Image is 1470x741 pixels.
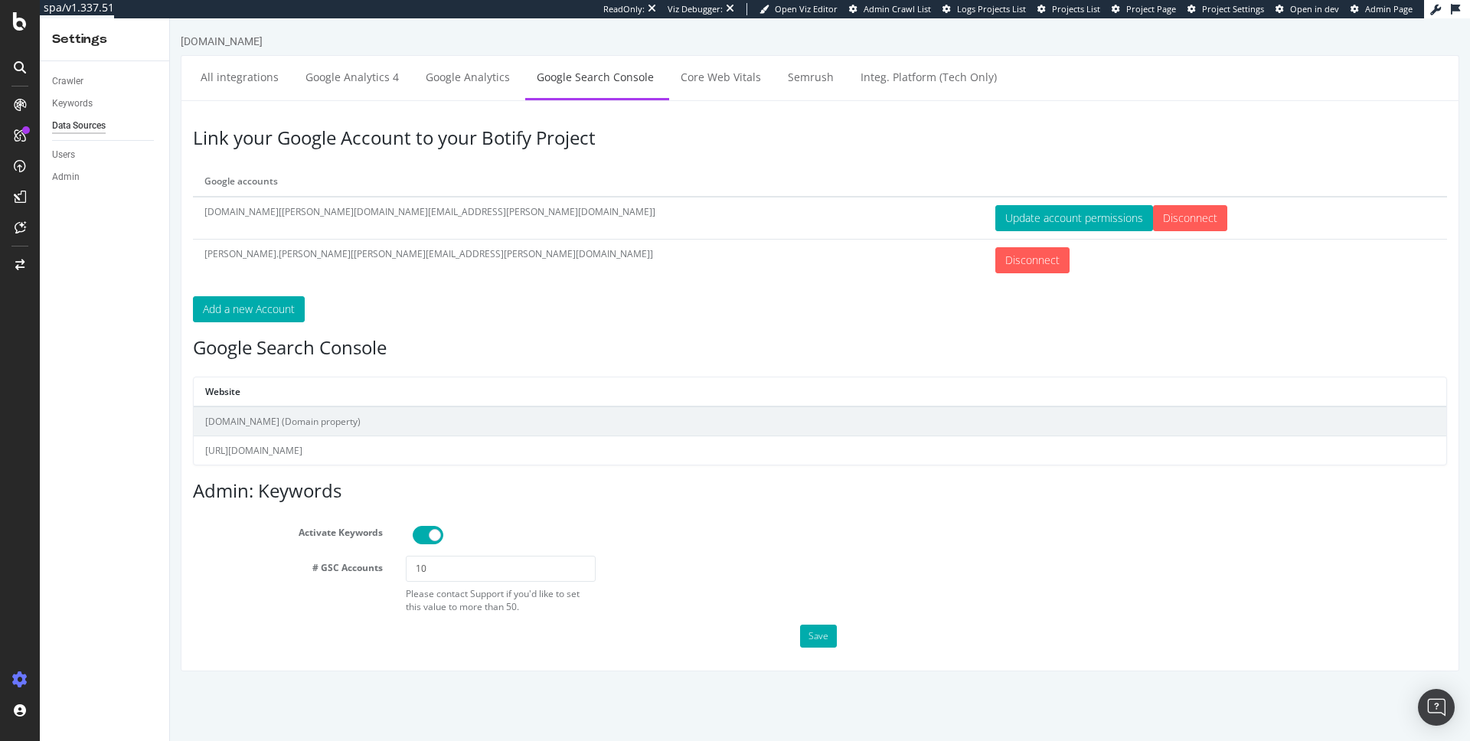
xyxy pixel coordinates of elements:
[1126,3,1176,15] span: Project Page
[1290,3,1339,15] span: Open in dev
[52,169,158,185] a: Admin
[668,3,723,15] div: Viz Debugger:
[775,3,838,15] span: Open Viz Editor
[23,149,814,178] th: Google accounts
[864,3,931,15] span: Admin Crawl List
[52,31,157,48] div: Settings
[23,278,135,304] button: Add a new Account
[759,3,838,15] a: Open Viz Editor
[1365,3,1413,15] span: Admin Page
[52,73,83,90] div: Crawler
[23,319,1277,339] h3: Google Search Console
[1351,3,1413,15] a: Admin Page
[23,462,1277,482] h3: Admin: Keywords
[52,118,106,134] div: Data Sources
[24,418,1276,447] td: [URL][DOMAIN_NAME]
[236,569,426,595] div: Please contact Support if you'd like to set this value to more than 50.
[52,96,93,112] div: Keywords
[124,38,240,80] a: Google Analytics 4
[679,38,838,80] a: Integ. Platform (Tech Only)
[1037,3,1100,15] a: Projects List
[942,3,1026,15] a: Logs Projects List
[983,187,1057,213] input: Disconnect
[957,3,1026,15] span: Logs Projects List
[1052,3,1100,15] span: Projects List
[23,178,814,221] td: [DOMAIN_NAME][[PERSON_NAME][DOMAIN_NAME][EMAIL_ADDRESS][PERSON_NAME][DOMAIN_NAME]]
[52,73,158,90] a: Crawler
[244,38,351,80] a: Google Analytics
[603,3,645,15] div: ReadOnly:
[19,38,120,80] a: All integrations
[1187,3,1264,15] a: Project Settings
[355,38,495,80] a: Google Search Console
[1202,3,1264,15] span: Project Settings
[52,147,75,163] div: Users
[499,38,603,80] a: Core Web Vitals
[24,359,1276,388] th: Website
[1112,3,1176,15] a: Project Page
[1276,3,1339,15] a: Open in dev
[52,118,158,134] a: Data Sources
[606,38,675,80] a: Semrush
[52,147,158,163] a: Users
[11,15,93,31] div: [DOMAIN_NAME]
[52,96,158,112] a: Keywords
[11,502,224,521] label: Activate Keywords
[23,109,1277,129] h3: Link your Google Account to your Botify Project
[825,187,983,213] button: Update account permissions
[1418,689,1455,726] div: Open Intercom Messenger
[11,537,224,556] label: # GSC Accounts
[825,229,900,255] input: Disconnect
[23,220,814,263] td: [PERSON_NAME].[PERSON_NAME][[PERSON_NAME][EMAIL_ADDRESS][PERSON_NAME][DOMAIN_NAME]]
[849,3,931,15] a: Admin Crawl List
[24,388,1276,418] td: [DOMAIN_NAME] (Domain property)
[630,606,667,629] button: Save
[52,169,80,185] div: Admin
